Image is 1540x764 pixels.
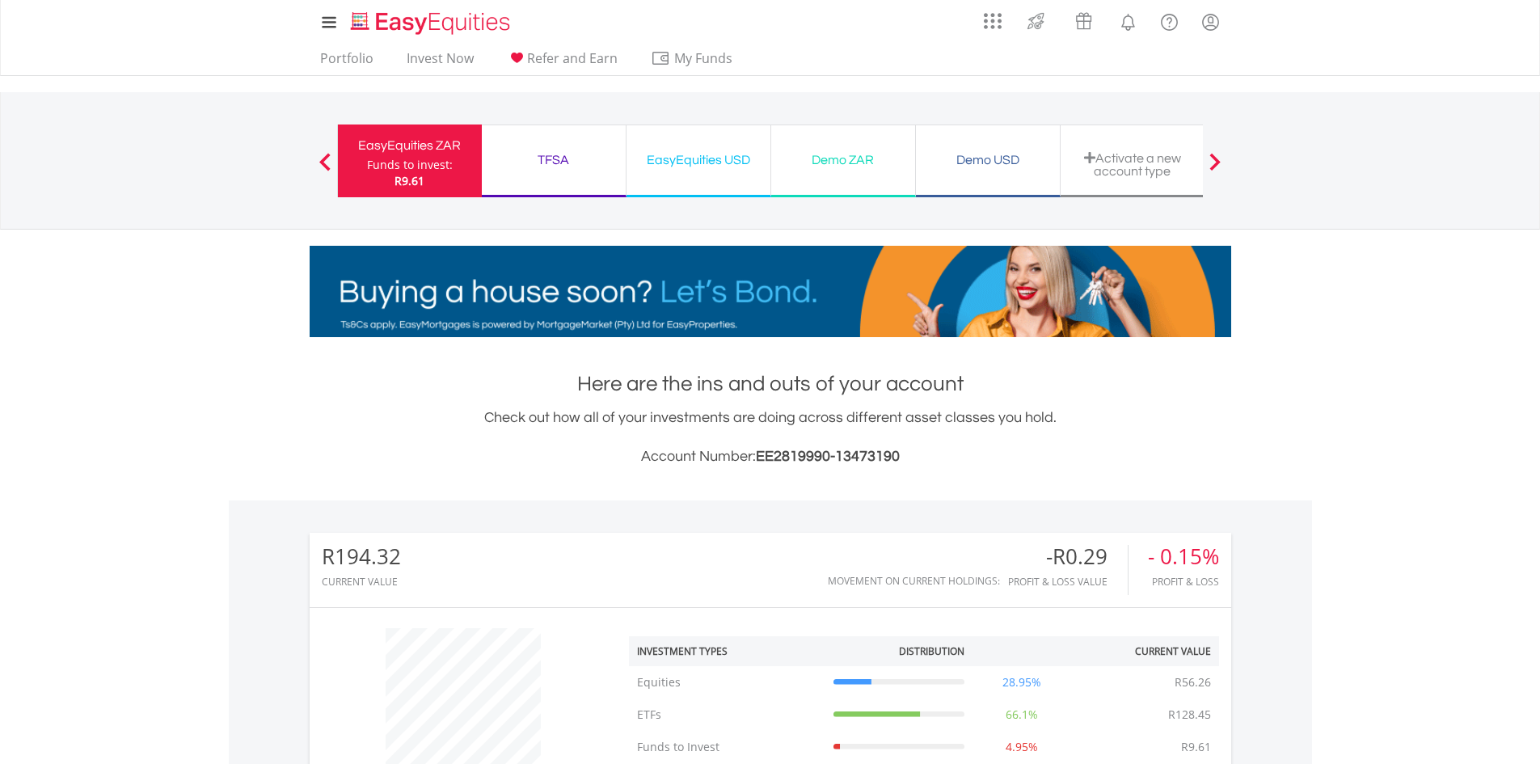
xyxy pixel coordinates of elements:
th: Current Value [1071,636,1219,666]
td: Funds to Invest [629,731,825,763]
span: R9.61 [394,173,424,188]
td: 66.1% [973,699,1071,731]
img: EasyEquities_Logo.png [348,10,517,36]
a: Invest Now [400,50,480,75]
div: CURRENT VALUE [322,576,401,587]
span: Refer and Earn [527,49,618,67]
a: Notifications [1108,4,1149,36]
th: Investment Types [629,636,825,666]
a: AppsGrid [973,4,1012,30]
div: TFSA [492,149,616,171]
a: Vouchers [1060,4,1108,34]
div: EasyEquities ZAR [348,134,472,157]
div: Distribution [899,644,964,658]
div: Demo ZAR [781,149,905,171]
td: 4.95% [973,731,1071,763]
h1: Here are the ins and outs of your account [310,369,1231,399]
a: My Profile [1190,4,1231,40]
div: Check out how all of your investments are doing across different asset classes you hold. [310,407,1231,468]
div: R194.32 [322,545,401,568]
td: Equities [629,666,825,699]
img: EasyMortage Promotion Banner [310,246,1231,337]
a: Home page [344,4,517,36]
div: Movement on Current Holdings: [828,576,1000,586]
td: R56.26 [1167,666,1219,699]
img: vouchers-v2.svg [1070,8,1097,34]
img: grid-menu-icon.svg [984,12,1002,30]
a: FAQ's and Support [1149,4,1190,36]
td: R128.45 [1160,699,1219,731]
div: - 0.15% [1148,545,1219,568]
td: 28.95% [973,666,1071,699]
div: Demo USD [926,149,1050,171]
div: Funds to invest: [367,157,453,173]
div: Profit & Loss [1148,576,1219,587]
td: R9.61 [1173,731,1219,763]
img: thrive-v2.svg [1023,8,1049,34]
div: Profit & Loss Value [1008,576,1128,587]
div: -R0.29 [1008,545,1128,568]
div: EasyEquities USD [636,149,761,171]
div: Activate a new account type [1070,151,1195,178]
span: My Funds [651,48,757,69]
h3: Account Number: [310,445,1231,468]
span: EE2819990-13473190 [756,449,900,464]
a: Portfolio [314,50,380,75]
a: Refer and Earn [500,50,624,75]
td: ETFs [629,699,825,731]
